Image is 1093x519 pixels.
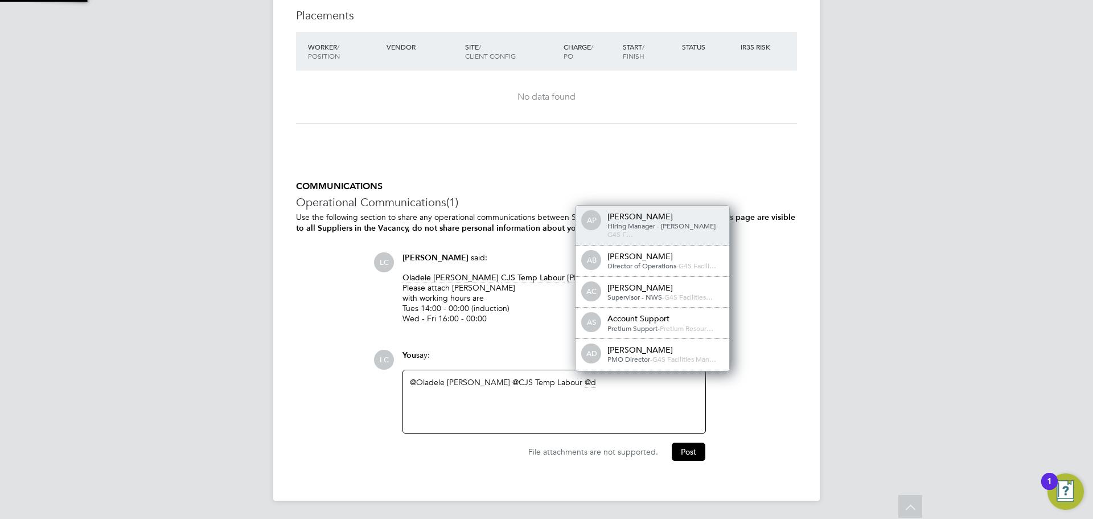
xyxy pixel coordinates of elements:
[679,261,716,270] span: G4S Facili…
[402,272,499,283] span: Oladele [PERSON_NAME]
[607,261,676,270] span: Director of Operations
[296,8,797,23] h3: Placements
[650,354,652,363] span: -
[1047,481,1052,496] div: 1
[607,345,721,355] div: [PERSON_NAME]
[679,36,738,57] div: Status
[582,313,601,332] span: AS
[738,36,777,57] div: IR35 Risk
[652,354,716,363] span: G4S Facilities Man…
[307,91,786,103] div: No data found
[607,313,721,324] div: Account Support
[305,36,384,66] div: Worker
[471,252,487,263] span: said:
[465,42,516,60] span: / Client Config
[585,377,596,388] span: d
[296,181,797,193] h5: COMMUNICATIONS
[607,283,721,293] div: [PERSON_NAME]
[607,211,721,222] div: [PERSON_NAME]
[607,324,658,333] span: Pretium Support
[296,195,797,210] h3: Operational Communications
[607,221,716,230] span: Hiring Manager - [PERSON_NAME]
[582,211,601,230] span: AP
[402,350,416,360] span: You
[664,292,713,301] span: G4S Facilities…
[660,324,713,333] span: Pretium Resour…
[607,230,633,239] span: G4S F…
[384,36,462,57] div: Vendor
[296,212,797,234] p: Use the following section to share any operational communications between Supply Chain participants.
[1047,473,1084,510] button: Open Resource Center, 1 new notification
[662,292,664,301] span: -
[623,42,644,60] span: / Finish
[607,251,721,261] div: [PERSON_NAME]
[402,272,706,324] p: Please attach [PERSON_NAME] with working hours are Tues 14:00 - 00:00 (induction) Wed - Fri 16:00...
[716,221,718,230] span: -
[374,252,394,272] span: LC
[620,36,679,66] div: Start
[582,345,601,363] span: AD
[582,283,601,301] span: AC
[564,42,593,60] span: / PO
[607,292,662,301] span: Supervisor - NWS
[410,377,698,426] div: ​ ​
[462,36,561,66] div: Site
[501,272,565,283] span: CJS Temp Labour
[308,42,340,60] span: / Position
[607,354,650,363] span: PMO Director
[512,377,582,387] a: @CJS Temp Labour
[402,253,469,263] span: [PERSON_NAME]
[582,251,601,269] span: AB
[528,447,658,457] span: File attachments are not supported.
[374,350,394,370] span: LC
[672,443,705,461] button: Post
[561,36,620,66] div: Charge
[446,195,458,210] span: (1)
[402,350,706,370] div: say:
[567,272,632,283] span: [PERSON_NAME]
[658,324,660,333] span: -
[676,261,679,270] span: -
[296,212,795,233] b: Comments on this page are visible to all Suppliers in the Vacancy, do not share personal informat...
[410,377,510,387] a: @Oladele [PERSON_NAME]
